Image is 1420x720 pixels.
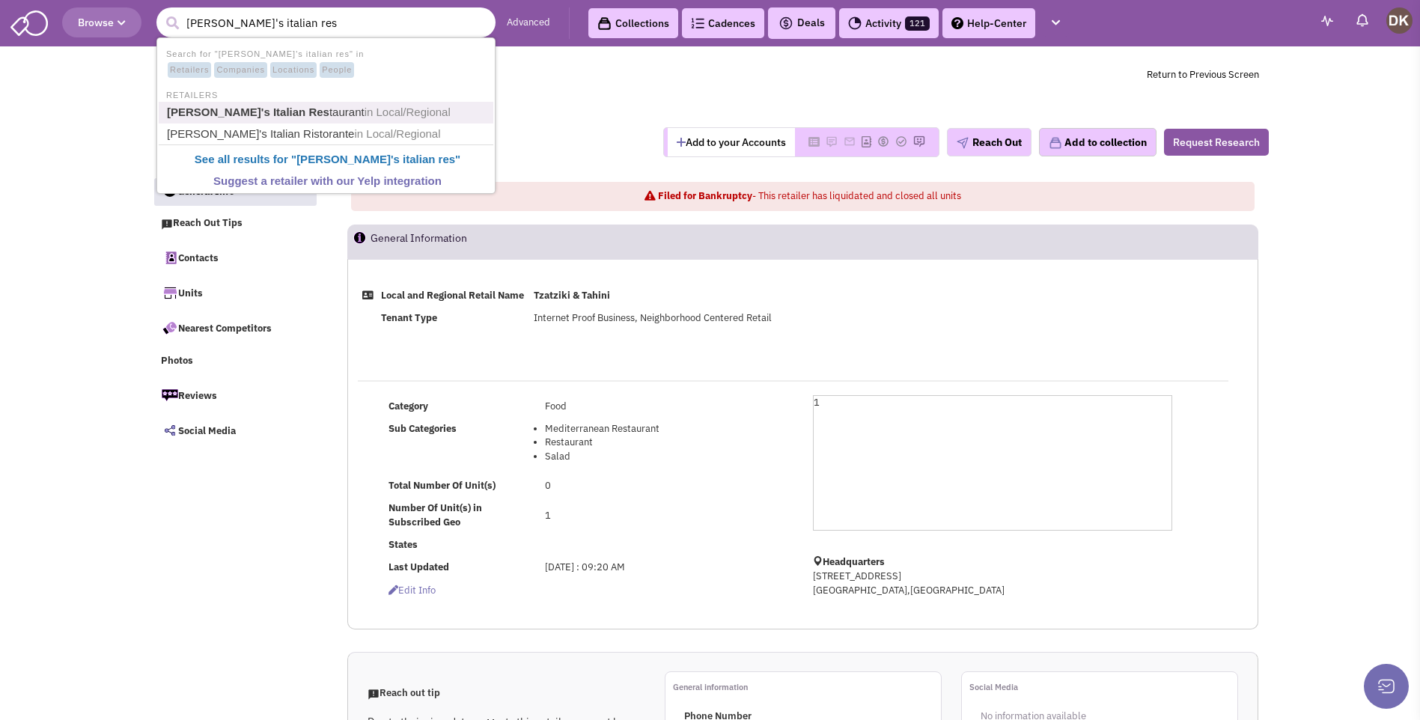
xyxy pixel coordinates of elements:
[913,135,925,147] img: Please add to your accounts
[159,86,493,102] li: RETAILERS
[826,135,838,147] img: Please add to your accounts
[942,8,1035,38] a: Help-Center
[320,62,354,79] span: People
[153,242,317,273] a: Contacts
[778,16,825,29] span: Deals
[540,498,793,534] td: 1
[774,13,829,33] button: Deals
[540,475,793,497] td: 0
[947,128,1032,156] button: Reach Out
[153,210,317,238] a: Reach Out Tips
[668,128,795,156] button: Add to your Accounts
[540,395,793,418] td: Food
[296,153,455,165] b: [PERSON_NAME]'s italian res
[534,289,610,302] b: Tzatziki & Tahini
[507,16,550,30] a: Advanced
[156,7,496,37] input: Search
[691,18,704,28] img: Cadences_logo.png
[159,45,493,79] li: Search for "[PERSON_NAME]'s italian res" in
[162,150,493,170] a: See all results for "[PERSON_NAME]'s italian res"
[778,14,793,32] img: icon-deals.svg
[195,153,460,165] b: See all results for " "
[381,311,437,324] b: Tenant Type
[162,171,493,192] a: Suggest a retailer with our Yelp integration
[388,501,482,528] b: Number Of Unit(s) in Subscribed Geo
[823,555,885,568] b: Headquarters
[969,680,1237,695] p: Social Media
[354,127,440,140] span: in Local/Regional
[682,8,764,38] a: Cadences
[162,124,493,144] a: [PERSON_NAME]'s Italian Ristorantein Local/Regional
[62,7,141,37] button: Browse
[10,7,48,36] img: SmartAdmin
[371,225,552,258] h2: General Information
[154,178,317,207] a: General Info
[658,189,752,202] span: Filed for Bankruptcy
[951,17,963,29] img: help.png
[545,422,789,436] li: Mediterranean Restaurant
[388,584,436,597] span: Edit info
[813,570,1172,597] p: [STREET_ADDRESS] [GEOGRAPHIC_DATA],[GEOGRAPHIC_DATA]
[545,450,789,464] li: Salad
[167,106,329,118] b: [PERSON_NAME]'s Italian Res
[877,135,889,147] img: Please add to your accounts
[1049,136,1062,150] img: icon-collection-lavender.png
[270,62,317,79] span: Locations
[844,135,856,147] img: Please add to your accounts
[905,16,930,31] span: 121
[895,135,907,147] img: Please add to your accounts
[1386,7,1413,34] img: Donnie Keller
[368,686,440,699] span: Reach out tip
[673,680,941,695] p: General information
[813,395,1172,531] div: 1
[153,415,317,446] a: Social Media
[597,16,612,31] img: icon-collection-lavender-black.svg
[540,557,793,579] td: [DATE] : 09:20 AM
[381,289,524,302] b: Local and Regional Retail Name
[153,347,317,376] a: Photos
[1039,128,1157,156] button: Add to collection
[1147,68,1259,81] a: Return to Previous Screen
[1164,129,1269,156] button: Request Research
[162,103,493,123] a: [PERSON_NAME]'s Italian Restaurantin Local/Regional
[839,8,939,38] a: Activity121
[388,538,418,551] b: States
[957,137,969,149] img: plane.png
[848,16,862,30] img: Activity.png
[388,400,428,412] b: Category
[388,561,449,573] b: Last Updated
[214,62,267,79] span: Companies
[545,436,789,450] li: Restaurant
[388,479,496,492] b: Total Number Of Unit(s)
[78,16,126,29] span: Browse
[388,422,457,435] b: Sub Categories
[365,106,451,118] span: in Local/Regional
[529,307,793,329] td: Internet Proof Business, Neighborhood Centered Retail
[588,8,678,38] a: Collections
[153,312,317,344] a: Nearest Competitors
[213,174,442,187] b: Suggest a retailer with our Yelp integration
[168,62,211,79] span: Retailers
[153,379,317,411] a: Reviews
[752,189,961,202] span: - This retailer has liquidated and closed all units
[153,277,317,308] a: Units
